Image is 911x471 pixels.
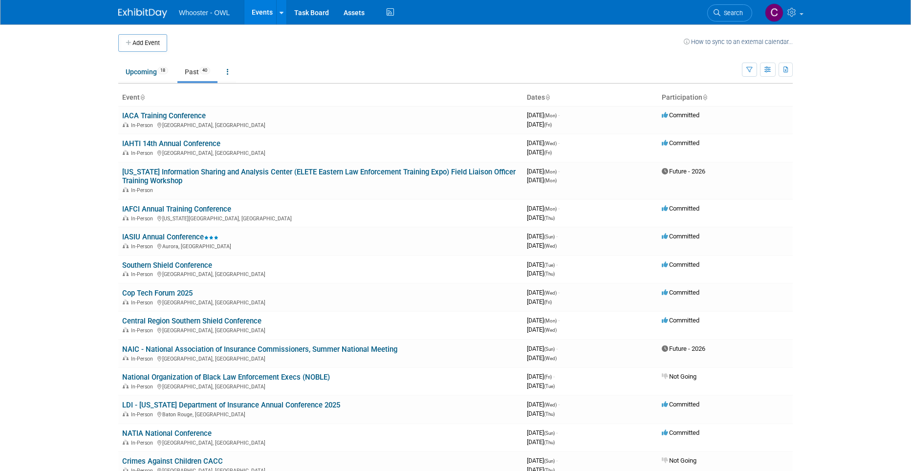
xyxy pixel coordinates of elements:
span: [DATE] [527,270,555,277]
span: 18 [157,67,168,74]
span: (Wed) [544,402,557,407]
img: In-Person Event [123,440,129,445]
span: - [558,168,560,175]
span: (Tue) [544,384,555,389]
span: (Mon) [544,178,557,183]
span: (Thu) [544,271,555,277]
a: IACA Training Conference [122,111,206,120]
span: [DATE] [527,214,555,221]
span: (Fri) [544,300,552,305]
img: ExhibitDay [118,8,167,18]
span: Committed [662,233,699,240]
span: - [556,261,558,268]
span: 40 [199,67,210,74]
span: (Sun) [544,234,555,239]
span: [DATE] [527,345,558,352]
span: [DATE] [527,121,552,128]
span: (Wed) [544,356,557,361]
img: In-Person Event [123,215,129,220]
span: (Fri) [544,150,552,155]
img: Clare Louise Southcombe [765,3,783,22]
span: (Wed) [544,327,557,333]
span: [DATE] [527,298,552,305]
span: - [558,139,560,147]
span: Committed [662,289,699,296]
img: In-Person Event [123,122,129,127]
span: [DATE] [527,457,558,464]
img: In-Person Event [123,411,129,416]
span: Committed [662,401,699,408]
span: (Sun) [544,458,555,464]
span: - [558,401,560,408]
span: Committed [662,429,699,436]
span: (Thu) [544,215,555,221]
span: [DATE] [527,354,557,362]
a: Cop Tech Forum 2025 [122,289,193,298]
span: Not Going [662,373,696,380]
th: Participation [658,89,793,106]
a: [US_STATE] Information Sharing and Analysis Center (ELETE Eastern Law Enforcement Training Expo) ... [122,168,516,186]
div: [GEOGRAPHIC_DATA], [GEOGRAPHIC_DATA] [122,149,519,156]
span: In-Person [131,271,156,278]
span: - [558,317,560,324]
img: In-Person Event [123,327,129,332]
span: (Wed) [544,243,557,249]
a: National Organization of Black Law Enforcement Execs (NOBLE) [122,373,330,382]
span: (Wed) [544,141,557,146]
span: [DATE] [527,438,555,446]
div: [GEOGRAPHIC_DATA], [GEOGRAPHIC_DATA] [122,270,519,278]
span: Committed [662,111,699,119]
span: [DATE] [527,139,560,147]
span: [DATE] [527,317,560,324]
a: Search [707,4,752,21]
span: Committed [662,139,699,147]
span: In-Person [131,243,156,250]
div: [US_STATE][GEOGRAPHIC_DATA], [GEOGRAPHIC_DATA] [122,214,519,222]
span: (Thu) [544,411,555,417]
span: (Sun) [544,430,555,436]
img: In-Person Event [123,356,129,361]
span: [DATE] [527,242,557,249]
img: In-Person Event [123,300,129,304]
span: [DATE] [527,401,560,408]
span: In-Person [131,356,156,362]
div: Baton Rouge, [GEOGRAPHIC_DATA] [122,410,519,418]
span: (Tue) [544,262,555,268]
a: LDI - [US_STATE] Department of Insurance Annual Conference 2025 [122,401,340,409]
a: IASIU Annual Conference [122,233,218,241]
div: [GEOGRAPHIC_DATA], [GEOGRAPHIC_DATA] [122,298,519,306]
div: Aurora, [GEOGRAPHIC_DATA] [122,242,519,250]
span: Not Going [662,457,696,464]
span: In-Person [131,327,156,334]
a: Sort by Event Name [140,93,145,101]
div: [GEOGRAPHIC_DATA], [GEOGRAPHIC_DATA] [122,121,519,128]
span: In-Person [131,187,156,193]
span: (Mon) [544,318,557,323]
span: Whooster - OWL [179,9,230,17]
span: Search [720,9,743,17]
th: Event [118,89,523,106]
a: Crimes Against Children CACC [122,457,223,466]
a: NATIA National Conference [122,429,212,438]
a: Central Region Southern Shield Conference [122,317,261,325]
div: [GEOGRAPHIC_DATA], [GEOGRAPHIC_DATA] [122,438,519,446]
span: [DATE] [527,326,557,333]
span: [DATE] [527,382,555,389]
span: - [556,345,558,352]
th: Dates [523,89,658,106]
span: - [553,373,555,380]
img: In-Person Event [123,271,129,276]
span: In-Person [131,215,156,222]
span: [DATE] [527,289,560,296]
span: (Mon) [544,169,557,174]
a: IAFCI Annual Training Conference [122,205,231,214]
div: [GEOGRAPHIC_DATA], [GEOGRAPHIC_DATA] [122,354,519,362]
a: NAIC - National Association of Insurance Commissioners, Summer National Meeting [122,345,397,354]
a: Sort by Participation Type [702,93,707,101]
a: Southern Shield Conference [122,261,212,270]
span: (Mon) [544,206,557,212]
span: - [558,111,560,119]
span: - [558,205,560,212]
span: In-Person [131,411,156,418]
span: [DATE] [527,373,555,380]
